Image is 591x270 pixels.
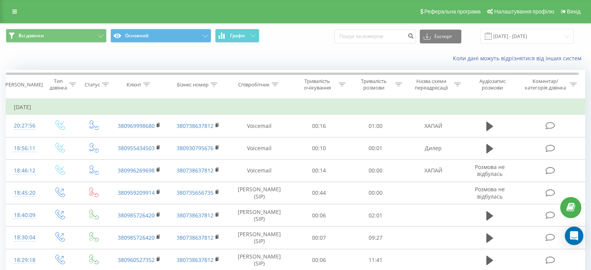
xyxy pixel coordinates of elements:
[215,29,259,43] button: Графік
[291,182,347,204] td: 00:44
[347,182,404,204] td: 00:00
[298,78,337,91] div: Тривалість очікування
[411,78,452,91] div: Назва схеми переадресації
[118,122,155,129] a: 380969998680
[177,256,214,263] a: 380738637812
[177,234,214,241] a: 380738637812
[230,33,245,38] span: Графік
[6,29,107,43] button: Всі дзвінки
[347,204,404,227] td: 02:01
[291,137,347,159] td: 00:10
[127,81,141,88] div: Клієнт
[523,78,568,91] div: Коментар/категорія дзвінка
[291,227,347,249] td: 00:07
[404,115,463,137] td: ХАПАЙ
[177,189,214,196] a: 380735656735
[177,212,214,219] a: 380738637812
[6,99,585,115] td: [DATE]
[470,78,515,91] div: Аудіозапис розмови
[334,30,416,43] input: Пошук за номером
[404,137,463,159] td: Дилер
[347,227,404,249] td: 09:27
[118,167,155,174] a: 380996269698
[227,227,291,249] td: [PERSON_NAME] (SIP)
[110,29,211,43] button: Основний
[118,144,155,152] a: 380955434503
[347,159,404,182] td: 00:00
[354,78,393,91] div: Тривалість розмови
[347,115,404,137] td: 01:00
[49,78,67,91] div: Тип дзвінка
[291,115,347,137] td: 00:16
[347,137,404,159] td: 00:01
[85,81,100,88] div: Статус
[291,159,347,182] td: 00:14
[475,163,505,177] span: Розмова не відбулась
[567,8,581,15] span: Вихід
[424,8,481,15] span: Реферальна програма
[14,186,35,200] div: 18:45:20
[565,227,583,245] div: Open Intercom Messenger
[118,234,155,241] a: 380985726420
[475,186,505,200] span: Розмова не відбулась
[227,182,291,204] td: [PERSON_NAME] (SIP)
[238,81,270,88] div: Співробітник
[14,163,35,178] div: 18:46:12
[227,115,291,137] td: Voicemail
[14,208,35,223] div: 18:40:09
[177,144,214,152] a: 380930795676
[18,33,44,39] span: Всі дзвінки
[4,81,43,88] div: [PERSON_NAME]
[14,118,35,133] div: 20:27:56
[227,137,291,159] td: Voicemail
[118,212,155,219] a: 380985726420
[291,204,347,227] td: 00:06
[177,81,209,88] div: Бізнес номер
[227,204,291,227] td: [PERSON_NAME] (SIP)
[494,8,554,15] span: Налаштування профілю
[14,141,35,156] div: 18:56:11
[14,230,35,245] div: 18:30:04
[118,256,155,263] a: 380960527352
[420,30,461,43] button: Експорт
[227,159,291,182] td: Voicemail
[177,122,214,129] a: 380738637812
[14,253,35,268] div: 18:29:18
[453,55,585,62] a: Коли дані можуть відрізнятися вiд інших систем
[404,159,463,182] td: ХАПАЙ
[118,189,155,196] a: 380959209914
[177,167,214,174] a: 380738637812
